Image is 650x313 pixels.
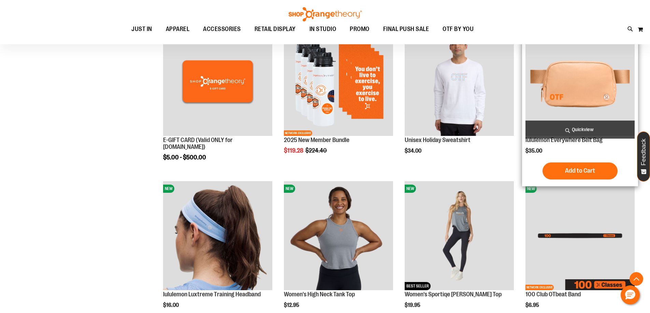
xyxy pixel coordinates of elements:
div: product [280,24,396,171]
span: Feedback [640,139,647,166]
a: lululemon Everywhere Belt Bag [525,137,603,143]
a: lululemon Luxtreme Training HeadbandNEW [163,181,272,291]
button: Back To Top [630,272,643,286]
a: IN STUDIO [303,21,343,37]
img: Unisex Holiday Sweatshirt [405,27,514,136]
img: 2025 New Member Bundle [284,27,393,136]
span: NEW [284,185,295,193]
span: $16.00 [163,302,180,308]
span: ACCESSORIES [203,21,241,37]
a: Image of Womens BB High Neck Tank GreyNEW [284,181,393,291]
span: $6.95 [525,302,540,308]
a: 2025 New Member Bundle [284,137,349,143]
a: FINAL PUSH SALE [376,21,436,37]
span: NETWORK EXCLUSIVE [284,130,312,136]
a: Women's Sportiqe [PERSON_NAME] Top [405,291,502,298]
div: product [160,24,276,178]
div: product [522,24,638,186]
a: RETAIL DISPLAY [248,21,303,37]
a: Image of 100 Club OTbeat BandNEWNETWORK EXCLUSIVE [525,181,635,291]
button: Hello, have a question? Let’s chat. [621,285,640,304]
span: NEW [405,185,416,193]
a: OTF BY YOU [436,21,480,37]
span: FINAL PUSH SALE [383,21,429,37]
span: $12.95 [284,302,300,308]
a: ACCESSORIES [196,21,248,37]
span: $19.95 [405,302,421,308]
a: PROMO [343,21,376,37]
span: NEW [525,185,537,193]
span: IN STUDIO [309,21,336,37]
a: lululemon Luxtreme Training Headband [163,291,261,298]
a: Quickview [525,121,635,139]
span: RETAIL DISPLAY [255,21,296,37]
a: E-GIFT CARD (Valid ONLY for [DOMAIN_NAME]) [163,137,233,150]
a: lululemon Everywhere Belt Bag NEW [525,27,635,137]
span: $34.00 [405,148,422,154]
img: E-GIFT CARD (Valid ONLY for ShopOrangetheory.com) [163,27,272,136]
a: E-GIFT CARD (Valid ONLY for ShopOrangetheory.com)NEW [163,27,272,137]
span: PROMO [350,21,370,37]
span: Add to Cart [565,167,595,174]
div: product [401,24,517,171]
span: APPAREL [166,21,190,37]
img: Image of 100 Club OTbeat Band [525,181,635,290]
img: lululemon Luxtreme Training Headband [163,181,272,290]
a: Women's Sportiqe Janie Tank TopNEWBEST SELLER [405,181,514,291]
a: 100 Club OTbeat Band [525,291,581,298]
button: Feedback - Show survey [637,131,650,182]
span: OTF BY YOU [443,21,474,37]
span: BEST SELLER [405,282,431,290]
span: $5.00 - $500.00 [163,154,206,161]
img: lululemon Everywhere Belt Bag [525,27,635,136]
img: Women's Sportiqe Janie Tank Top [405,181,514,290]
img: Shop Orangetheory [288,7,363,21]
button: Add to Cart [543,162,618,179]
span: $35.00 [525,148,543,154]
a: JUST IN [125,21,159,37]
a: Unisex Holiday SweatshirtPREORDER [405,27,514,137]
span: NEW [163,185,174,193]
span: JUST IN [131,21,152,37]
a: Unisex Holiday Sweatshirt [405,137,471,143]
a: APPAREL [159,21,197,37]
span: $119.28 [284,147,304,154]
span: $224.40 [305,147,328,154]
img: Image of Womens BB High Neck Tank Grey [284,181,393,290]
a: 2025 New Member BundleNEWNETWORK EXCLUSIVE [284,27,393,137]
a: Women's High Neck Tank Top [284,291,355,298]
span: NETWORK EXCLUSIVE [525,285,554,290]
